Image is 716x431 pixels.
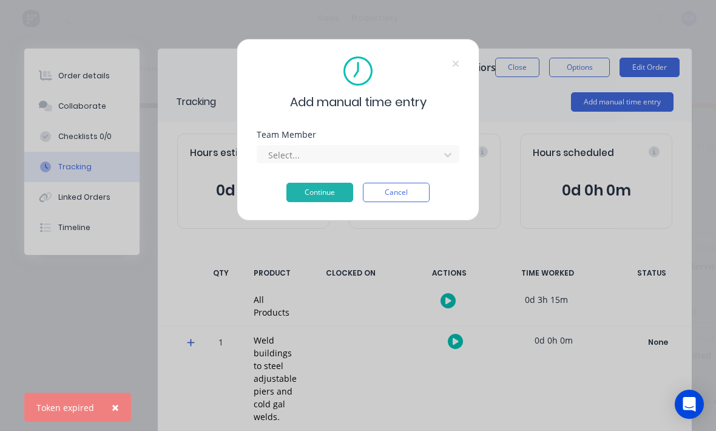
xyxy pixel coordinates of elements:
[286,183,353,202] button: Continue
[100,393,131,422] button: Close
[36,401,94,414] div: Token expired
[257,131,459,139] div: Team Member
[363,183,430,202] button: Cancel
[675,390,704,419] div: Open Intercom Messenger
[290,93,427,111] span: Add manual time entry
[112,399,119,416] span: ×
